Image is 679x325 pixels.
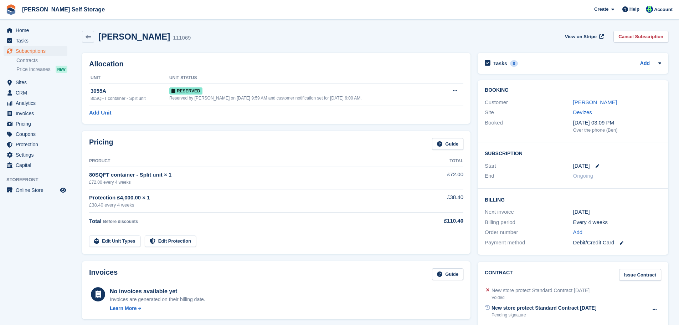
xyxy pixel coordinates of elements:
a: Guide [432,268,463,280]
div: £110.40 [406,217,463,225]
span: Help [629,6,639,13]
a: Learn More [110,305,205,312]
a: menu [4,36,67,46]
a: Edit Protection [145,235,196,247]
span: Home [16,25,58,35]
div: New store protect Standard Contract [DATE] [492,287,590,294]
span: Online Store [16,185,58,195]
th: Product [89,156,406,167]
h2: Pricing [89,138,113,150]
a: menu [4,77,67,87]
div: Debit/Credit Card [573,239,661,247]
a: Issue Contract [619,269,661,281]
a: Cancel Subscription [613,31,668,42]
a: Add [640,60,650,68]
span: Ongoing [573,173,593,179]
div: Protection £4,000.00 × 1 [89,194,406,202]
a: menu [4,88,67,98]
div: Billing period [485,218,573,227]
div: Voided [492,294,590,301]
h2: Invoices [89,268,118,280]
a: Add [573,228,583,237]
img: stora-icon-8386f47178a22dfd0bd8f6a31ec36ba5ce8667c1dd55bd0f319d3a0aa187defe.svg [6,4,16,15]
a: Devizes [573,109,592,115]
div: Site [485,108,573,117]
a: menu [4,98,67,108]
a: [PERSON_NAME] Self Storage [19,4,108,15]
div: Payment method [485,239,573,247]
span: Account [654,6,673,13]
div: Customer [485,98,573,107]
div: 80SQFT container - Split unit × 1 [89,171,406,179]
div: 111069 [173,34,191,42]
div: Start [485,162,573,170]
a: menu [4,25,67,35]
a: Contracts [16,57,67,64]
a: menu [4,129,67,139]
span: Settings [16,150,58,160]
span: Price increases [16,66,51,73]
div: Invoices are generated on their billing date. [110,296,205,303]
a: menu [4,46,67,56]
a: menu [4,185,67,195]
th: Total [406,156,463,167]
div: Booked [485,119,573,134]
a: menu [4,119,67,129]
div: 80SQFT container - Split unit [91,95,169,102]
h2: Allocation [89,60,463,68]
td: £38.40 [406,189,463,213]
h2: [PERSON_NAME] [98,32,170,41]
div: Over the phone (Ben) [573,127,661,134]
span: Total [89,218,102,224]
th: Unit [89,72,169,84]
a: Guide [432,138,463,150]
th: Unit Status [169,72,442,84]
span: View on Stripe [565,33,597,40]
div: NEW [56,66,67,73]
div: New store protect Standard Contract [DATE] [492,304,597,312]
span: Before discounts [103,219,138,224]
div: End [485,172,573,180]
div: No invoices available yet [110,287,205,296]
a: Price increases NEW [16,65,67,73]
div: 0 [510,60,518,67]
a: menu [4,108,67,118]
span: Invoices [16,108,58,118]
span: Analytics [16,98,58,108]
div: Learn More [110,305,137,312]
a: Preview store [59,186,67,194]
span: Tasks [16,36,58,46]
a: Edit Unit Types [89,235,140,247]
span: Protection [16,139,58,149]
div: [DATE] [573,208,661,216]
time: 2025-10-10 00:00:00 UTC [573,162,590,170]
a: menu [4,150,67,160]
span: Sites [16,77,58,87]
div: £38.40 every 4 weeks [89,202,406,209]
a: View on Stripe [562,31,605,42]
span: Subscriptions [16,46,58,56]
img: Jenna Kennedy [646,6,653,13]
div: Order number [485,228,573,237]
a: menu [4,139,67,149]
h2: Booking [485,87,661,93]
div: Reserved by [PERSON_NAME] on [DATE] 9:59 AM and customer notification set for [DATE] 6:00 AM. [169,95,442,101]
div: Next invoice [485,208,573,216]
div: Every 4 weeks [573,218,661,227]
td: £72.00 [406,167,463,189]
a: [PERSON_NAME] [573,99,617,105]
h2: Contract [485,269,513,281]
span: Reserved [169,87,202,95]
div: 3055A [91,87,169,95]
div: Pending signature [492,312,597,318]
h2: Billing [485,196,661,203]
span: Create [594,6,608,13]
a: menu [4,160,67,170]
span: Pricing [16,119,58,129]
span: Storefront [6,176,71,183]
span: Coupons [16,129,58,139]
span: Capital [16,160,58,170]
a: Add Unit [89,109,111,117]
div: [DATE] 03:09 PM [573,119,661,127]
div: £72.00 every 4 weeks [89,179,406,186]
